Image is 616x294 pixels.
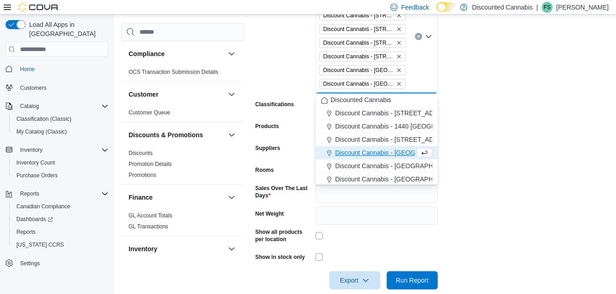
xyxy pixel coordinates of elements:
[396,67,402,73] button: Remove Discount Cannabis - Amherstburg from selection in this group
[129,172,156,178] a: Promotions
[316,93,438,107] button: Discounted Cannabis
[13,214,57,225] a: Dashboards
[396,81,402,87] button: Remove Discount Cannabis - Essex from selection in this group
[9,113,112,125] button: Classification (Classic)
[129,193,153,202] h3: Finance
[226,129,237,140] button: Discounts & Promotions
[13,126,71,137] a: My Catalog (Classic)
[16,63,109,74] span: Home
[13,201,74,212] a: Canadian Compliance
[13,113,109,124] span: Classification (Classic)
[329,271,380,289] button: Export
[129,150,153,157] span: Discounts
[9,169,112,182] button: Purchase Orders
[121,210,244,236] div: Finance
[319,38,406,48] span: Discount Cannabis - 2783 Howard Ave ( Windsor )
[26,20,109,38] span: Load All Apps in [GEOGRAPHIC_DATA]
[9,226,112,238] button: Reports
[323,52,394,61] span: Discount Cannabis - [STREET_ADDRESS][PERSON_NAME] ( sarnia )
[2,100,112,113] button: Catalog
[16,128,67,135] span: My Catalog (Classic)
[129,161,172,167] a: Promotion Details
[13,157,109,168] span: Inventory Count
[129,212,172,219] a: GL Account Totals
[129,90,158,99] h3: Customer
[129,150,153,156] a: Discounts
[129,130,203,139] h3: Discounts & Promotions
[2,187,112,200] button: Reports
[13,239,109,250] span: Washington CCRS
[323,79,394,88] span: Discount Cannabis - [GEOGRAPHIC_DATA]
[319,52,406,62] span: Discount Cannabis - 317 George St ( sarnia )
[335,122,553,131] span: Discount Cannabis - 1440 [GEOGRAPHIC_DATA] ( [GEOGRAPHIC_DATA] )
[316,146,438,160] button: Discount Cannabis - [GEOGRAPHIC_DATA]
[20,260,40,267] span: Settings
[121,67,244,81] div: Compliance
[226,89,237,100] button: Customer
[226,192,237,203] button: Finance
[20,66,35,73] span: Home
[436,2,456,12] input: Dark Mode
[13,170,109,181] span: Purchase Orders
[129,160,172,168] span: Promotion Details
[335,135,457,144] span: Discount Cannabis - [STREET_ADDRESS]
[129,49,224,58] button: Compliance
[544,2,550,13] span: FS
[255,144,280,152] label: Suppliers
[255,210,284,217] label: Net Weight
[396,26,402,32] button: Remove Discount Cannabis - 229 St Clair Street ( Chatham ) from selection in this group
[129,244,157,253] h3: Inventory
[13,227,109,237] span: Reports
[13,170,62,181] a: Purchase Orders
[129,244,224,253] button: Inventory
[319,65,406,75] span: Discount Cannabis - Amherstburg
[129,109,170,116] a: Customer Queue
[129,90,224,99] button: Customer
[316,160,438,173] button: Discount Cannabis - [GEOGRAPHIC_DATA]
[129,193,224,202] button: Finance
[319,10,406,21] span: Discount Cannabis - 2007 Wyandotte St ( Windsor )
[335,271,375,289] span: Export
[13,113,75,124] a: Classification (Classic)
[401,3,429,12] span: Feedback
[542,2,553,13] div: Felix Saji
[2,144,112,156] button: Inventory
[16,83,50,93] a: Customers
[331,95,391,104] span: Discounted Cannabis
[16,144,109,155] span: Inventory
[255,185,312,199] label: Sales Over The Last Days
[2,257,112,270] button: Settings
[129,68,218,76] span: OCS Transaction Submission Details
[226,243,237,254] button: Inventory
[13,126,109,137] span: My Catalog (Classic)
[255,253,305,261] label: Show in stock only
[2,62,112,75] button: Home
[129,223,168,230] span: GL Transactions
[335,161,461,170] span: Discount Cannabis - [GEOGRAPHIC_DATA]
[536,2,538,13] p: |
[472,2,533,13] p: Discounted Cannabis
[16,203,70,210] span: Canadian Compliance
[335,108,533,118] span: Discount Cannabis - [STREET_ADDRESS] ( St. [PERSON_NAME]'s )
[16,188,43,199] button: Reports
[9,156,112,169] button: Inventory Count
[16,228,36,236] span: Reports
[18,3,59,12] img: Cova
[255,101,294,108] label: Classifications
[226,48,237,59] button: Compliance
[16,188,109,199] span: Reports
[425,33,432,40] button: Close list of options
[9,213,112,226] a: Dashboards
[2,81,112,94] button: Customers
[9,125,112,138] button: My Catalog (Classic)
[121,107,244,122] div: Customer
[13,239,67,250] a: [US_STATE] CCRS
[16,258,109,269] span: Settings
[335,148,461,157] span: Discount Cannabis - [GEOGRAPHIC_DATA]
[16,241,64,248] span: [US_STATE] CCRS
[16,258,43,269] a: Settings
[129,171,156,179] span: Promotions
[13,227,39,237] a: Reports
